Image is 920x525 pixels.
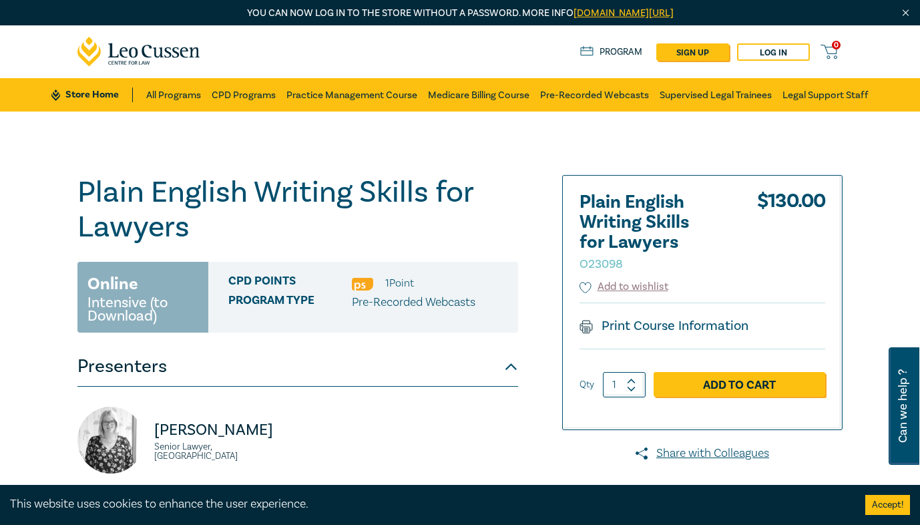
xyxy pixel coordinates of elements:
[154,419,290,441] p: [PERSON_NAME]
[228,275,352,292] span: CPD Points
[660,78,772,112] a: Supervised Legal Trainees
[580,279,668,295] button: Add to wishlist
[77,6,843,21] p: You can now log in to the store without a password. More info
[87,296,198,323] small: Intensive (to Download)
[154,442,290,461] small: Senior Lawyer, [GEOGRAPHIC_DATA]
[77,175,518,244] h1: Plain English Writing Skills for Lawyers
[352,294,475,311] p: Pre-Recorded Webcasts
[580,256,623,272] small: O23098
[87,272,138,296] h3: Online
[428,78,529,112] a: Medicare Billing Course
[562,445,843,462] a: Share with Colleagues
[51,87,132,102] a: Store Home
[900,7,911,19] img: Close
[573,7,674,19] a: [DOMAIN_NAME][URL]
[228,294,352,311] span: Program type
[782,78,869,112] a: Legal Support Staff
[77,407,144,474] img: https://s3.ap-southeast-2.amazonaws.com/leo-cussen-store-production-content/Contacts/Lauren%20Kel...
[832,41,841,49] span: 0
[286,78,417,112] a: Practice Management Course
[656,43,729,61] a: sign up
[580,45,642,59] a: Program
[580,317,748,335] a: Print Course Information
[10,496,845,513] div: This website uses cookies to enhance the user experience.
[737,43,810,61] a: Log in
[603,372,646,397] input: 1
[146,78,201,112] a: All Programs
[897,355,909,457] span: Can we help ?
[580,192,726,273] h2: Plain English Writing Skills for Lawyers
[757,192,825,279] div: $ 130.00
[540,78,649,112] a: Pre-Recorded Webcasts
[77,347,518,387] button: Presenters
[654,372,825,397] a: Add to Cart
[352,278,373,291] img: Professional Skills
[385,275,414,292] li: 1 Point
[580,377,594,392] label: Qty
[212,78,276,112] a: CPD Programs
[865,495,910,515] button: Accept cookies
